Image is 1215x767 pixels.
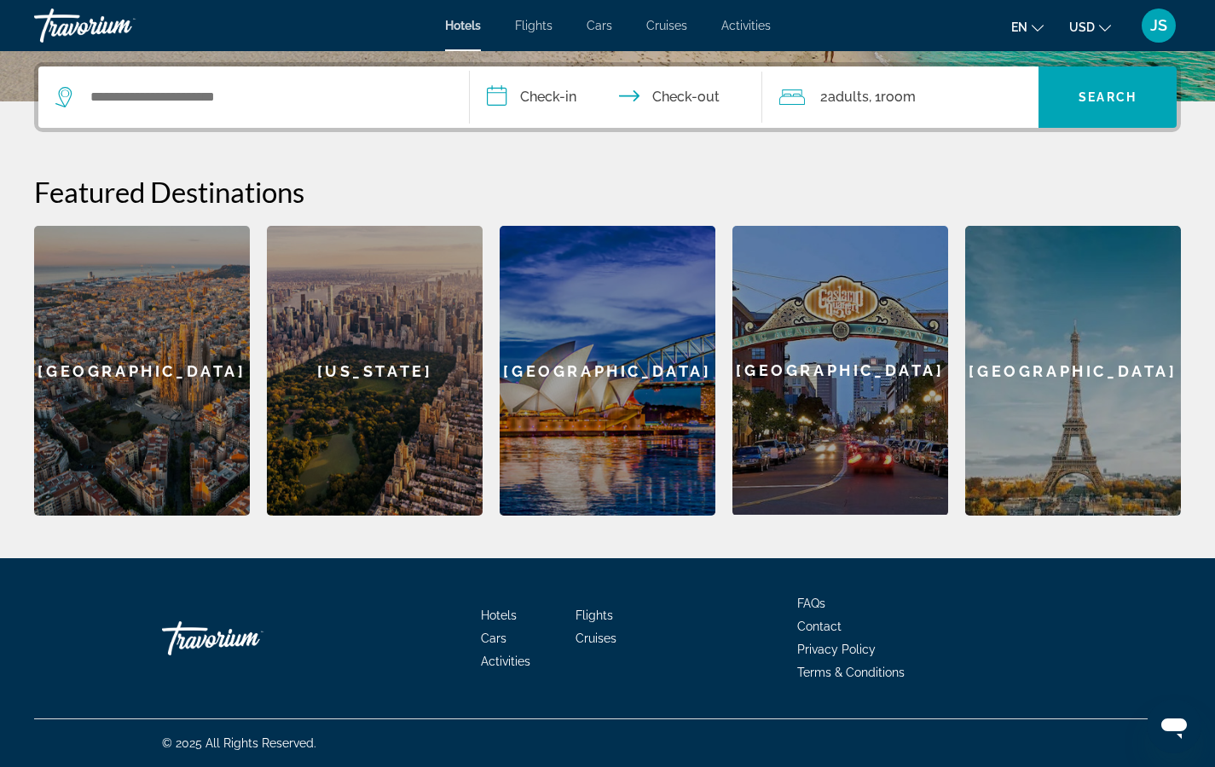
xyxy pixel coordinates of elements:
[1011,20,1027,34] span: en
[38,66,1177,128] div: Search widget
[797,643,876,656] a: Privacy Policy
[162,736,316,750] span: © 2025 All Rights Reserved.
[869,85,916,109] span: , 1
[34,175,1181,209] h2: Featured Destinations
[1147,699,1201,753] iframe: Button to launch messaging window
[1069,20,1095,34] span: USD
[34,3,205,48] a: Travorium
[1069,14,1111,39] button: Change currency
[965,226,1181,516] a: [GEOGRAPHIC_DATA]
[732,226,948,515] div: [GEOGRAPHIC_DATA]
[481,631,506,645] a: Cars
[576,631,616,645] a: Cruises
[481,655,530,668] a: Activities
[576,608,613,622] a: Flights
[797,620,842,633] a: Contact
[587,19,612,32] a: Cars
[1011,14,1044,39] button: Change language
[828,89,869,105] span: Adults
[500,226,715,516] a: [GEOGRAPHIC_DATA]
[445,19,481,32] a: Hotels
[1079,90,1137,104] span: Search
[797,597,825,610] a: FAQs
[481,608,517,622] a: Hotels
[1039,66,1177,128] button: Search
[762,66,1039,128] button: Travelers: 2 adults, 0 children
[646,19,687,32] a: Cruises
[1137,8,1181,43] button: User Menu
[820,85,869,109] span: 2
[881,89,916,105] span: Room
[732,226,948,516] a: [GEOGRAPHIC_DATA]
[1150,17,1167,34] span: JS
[515,19,553,32] a: Flights
[267,226,483,516] a: [US_STATE]
[470,66,763,128] button: Check in and out dates
[721,19,771,32] a: Activities
[797,666,905,679] a: Terms & Conditions
[162,613,333,664] a: Travorium
[34,226,250,516] a: [GEOGRAPHIC_DATA]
